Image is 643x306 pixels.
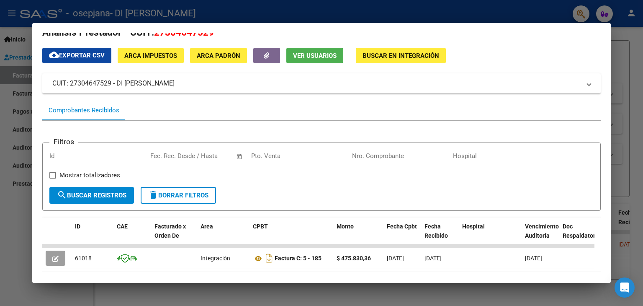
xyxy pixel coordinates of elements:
[49,136,78,147] h3: Filtros
[124,52,177,60] span: ARCA Impuestos
[525,223,559,239] span: Vencimiento Auditoría
[459,218,522,254] datatable-header-cell: Hospital
[615,277,635,298] div: Open Intercom Messenger
[52,78,581,88] mat-panel-title: CUIT: 27304647529 - DI [PERSON_NAME]
[72,218,113,254] datatable-header-cell: ID
[421,218,459,254] datatable-header-cell: Fecha Recibido
[275,255,321,262] strong: Factura C: 5 - 185
[197,52,240,60] span: ARCA Padrón
[356,48,446,63] button: Buscar en Integración
[462,223,485,230] span: Hospital
[57,192,126,199] span: Buscar Registros
[201,223,213,230] span: Area
[42,48,111,63] button: Exportar CSV
[234,152,244,161] button: Open calendar
[49,50,59,60] mat-icon: cloud_download
[201,255,230,262] span: Integración
[333,218,383,254] datatable-header-cell: Monto
[197,218,249,254] datatable-header-cell: Area
[49,106,119,115] div: Comprobantes Recibidos
[59,170,120,180] span: Mostrar totalizadores
[559,218,610,254] datatable-header-cell: Doc Respaldatoria
[387,223,417,230] span: Fecha Cpbt
[190,48,247,63] button: ARCA Padrón
[117,223,128,230] span: CAE
[192,152,232,160] input: Fecha fin
[522,218,559,254] datatable-header-cell: Vencimiento Auditoría
[387,255,404,262] span: [DATE]
[75,255,92,262] span: 61018
[150,152,184,160] input: Fecha inicio
[148,190,158,200] mat-icon: delete
[424,223,448,239] span: Fecha Recibido
[118,48,184,63] button: ARCA Impuestos
[42,272,601,293] div: 1 total
[49,187,134,204] button: Buscar Registros
[383,218,421,254] datatable-header-cell: Fecha Cpbt
[75,223,80,230] span: ID
[42,26,601,40] h2: Análisis Prestador - CUIT:
[424,255,442,262] span: [DATE]
[337,255,371,262] strong: $ 475.830,36
[337,223,354,230] span: Monto
[293,52,337,60] span: Ver Usuarios
[253,223,268,230] span: CPBT
[141,187,216,204] button: Borrar Filtros
[148,192,208,199] span: Borrar Filtros
[42,73,601,93] mat-expansion-panel-header: CUIT: 27304647529 - DI [PERSON_NAME]
[363,52,439,60] span: Buscar en Integración
[151,218,197,254] datatable-header-cell: Facturado x Orden De
[49,52,105,59] span: Exportar CSV
[113,218,151,254] datatable-header-cell: CAE
[525,255,542,262] span: [DATE]
[249,218,333,254] datatable-header-cell: CPBT
[286,48,343,63] button: Ver Usuarios
[563,223,600,239] span: Doc Respaldatoria
[154,223,186,239] span: Facturado x Orden De
[57,190,67,200] mat-icon: search
[264,252,275,265] i: Descargar documento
